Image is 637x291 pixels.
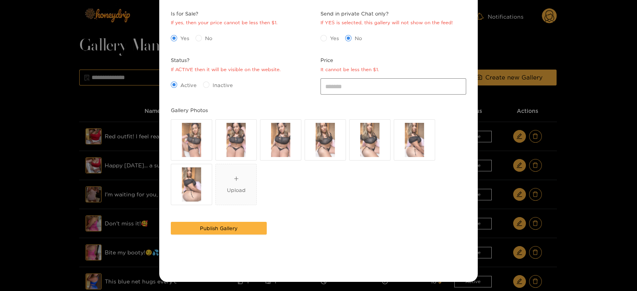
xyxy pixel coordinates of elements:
[320,66,379,74] div: It cannot be less then $1.
[327,34,342,42] span: Yes
[200,224,238,232] span: Publish Gallery
[177,81,200,89] span: Active
[209,81,236,89] span: Inactive
[171,10,277,17] span: Is for Sale?
[320,56,379,64] span: Price
[227,186,246,194] div: Upload
[171,66,281,74] div: If ACTIVE then it will be visible on the website.
[171,106,208,114] label: Gallery Photos
[171,222,267,235] button: Publish Gallery
[171,19,277,27] div: If yes, then your price cannot be less then $1.
[171,56,281,64] span: Status?
[320,19,453,27] div: If YES is selected, this gallery will not show on the feed!
[234,176,239,181] span: plus
[216,164,256,205] span: plusUpload
[352,34,365,42] span: No
[320,10,453,17] span: Send in private Chat only?
[202,34,215,42] span: No
[177,34,192,42] span: Yes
